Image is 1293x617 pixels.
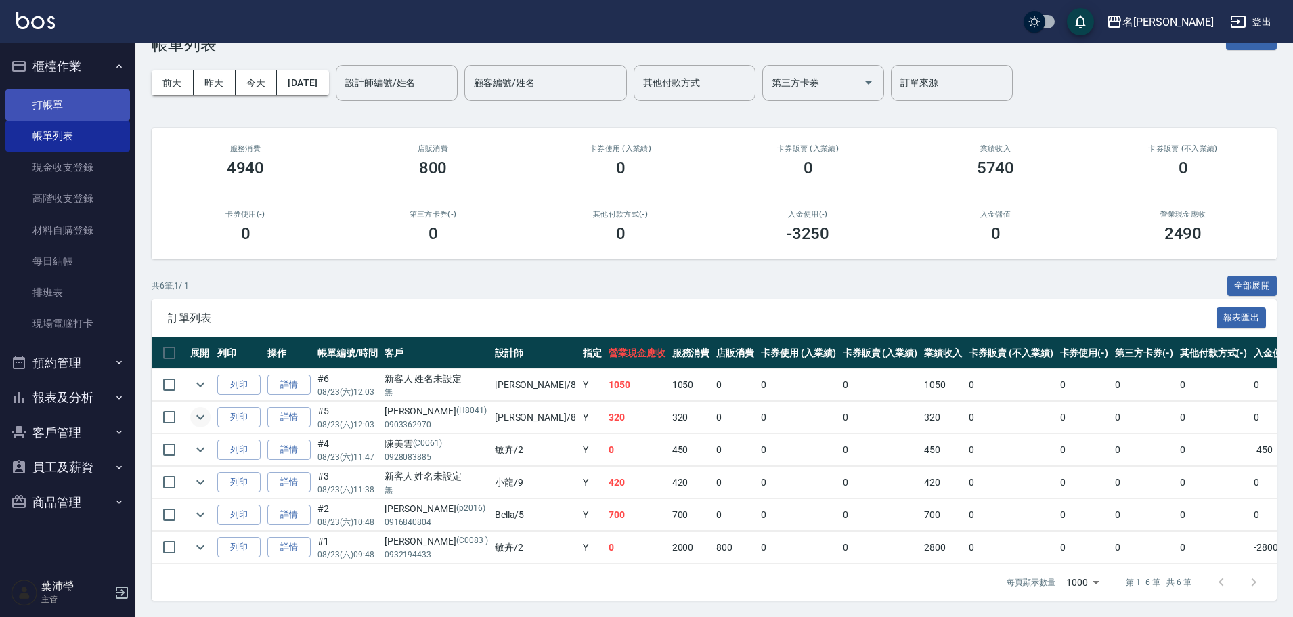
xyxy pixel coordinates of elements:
p: 08/23 (六) 11:47 [317,451,378,463]
p: 無 [385,386,488,398]
div: 陳美雲 [385,437,488,451]
button: 預約管理 [5,345,130,381]
h3: 2490 [1164,224,1202,243]
button: expand row [190,440,211,460]
p: 08/23 (六) 12:03 [317,386,378,398]
a: 每日結帳 [5,246,130,277]
h3: 0 [804,158,813,177]
th: 展開 [187,337,214,369]
td: 0 [965,499,1056,531]
button: 列印 [217,505,261,526]
button: 列印 [217,375,261,396]
td: 敏卉 /2 [491,434,579,466]
div: 新客人 姓名未設定 [385,469,488,484]
button: expand row [190,472,211,492]
a: 排班表 [5,277,130,308]
button: 列印 [217,407,261,428]
td: 450 [669,434,714,466]
td: 1050 [921,369,965,401]
h3: -3250 [787,224,830,243]
th: 第三方卡券(-) [1112,337,1177,369]
td: 0 [839,369,921,401]
p: 08/23 (六) 12:03 [317,419,378,431]
a: 報表匯出 [1217,311,1267,324]
button: 列印 [217,537,261,558]
p: 主管 [41,593,110,605]
h2: 第三方卡券(-) [355,210,510,219]
td: 0 [713,402,758,433]
td: 0 [713,369,758,401]
button: 客戶管理 [5,415,130,450]
td: 0 [1177,369,1251,401]
th: 店販消費 [713,337,758,369]
td: 0 [605,434,669,466]
a: 帳單列表 [5,121,130,152]
td: #4 [314,434,381,466]
th: 其他付款方式(-) [1177,337,1251,369]
td: #2 [314,499,381,531]
td: 0 [965,532,1056,563]
td: 0 [1057,434,1112,466]
img: Logo [16,12,55,29]
td: 0 [758,467,839,498]
td: 0 [1177,434,1251,466]
td: Y [579,402,605,433]
a: 高階收支登錄 [5,183,130,214]
td: 0 [713,434,758,466]
th: 列印 [214,337,264,369]
td: 0 [1177,402,1251,433]
th: 操作 [264,337,314,369]
button: expand row [190,505,211,525]
p: 共 6 筆, 1 / 1 [152,280,189,292]
td: 0 [1112,402,1177,433]
h2: 入金使用(-) [730,210,885,219]
a: 現金收支登錄 [5,152,130,183]
td: 0 [1112,532,1177,563]
td: 0 [1057,369,1112,401]
p: 08/23 (六) 11:38 [317,484,378,496]
td: 0 [758,369,839,401]
th: 業績收入 [921,337,965,369]
a: 打帳單 [5,89,130,121]
td: 320 [669,402,714,433]
td: 2800 [921,532,965,563]
h3: 4940 [227,158,265,177]
td: 800 [713,532,758,563]
div: [PERSON_NAME] [385,404,488,419]
td: [PERSON_NAME] /8 [491,402,579,433]
th: 營業現金應收 [605,337,669,369]
td: 0 [1112,467,1177,498]
td: 0 [965,467,1056,498]
td: 0 [713,467,758,498]
td: 0 [1177,499,1251,531]
td: 0 [605,532,669,563]
td: Y [579,532,605,563]
td: Y [579,467,605,498]
p: 第 1–6 筆 共 6 筆 [1126,576,1191,589]
h3: 0 [616,224,626,243]
td: 0 [1057,499,1112,531]
p: 0916840804 [385,516,488,528]
h3: 服務消費 [168,144,323,153]
th: 指定 [579,337,605,369]
span: 訂單列表 [168,312,1217,325]
td: 450 [921,434,965,466]
h3: 0 [429,224,438,243]
a: 詳情 [267,472,311,493]
a: 詳情 [267,505,311,526]
p: 08/23 (六) 09:48 [317,549,378,561]
h2: 營業現金應收 [1105,210,1261,219]
td: 700 [605,499,669,531]
button: [DATE] [277,70,328,95]
td: 0 [839,532,921,563]
button: 商品管理 [5,485,130,520]
td: 0 [839,467,921,498]
button: 員工及薪資 [5,450,130,485]
th: 客戶 [381,337,491,369]
td: 0 [1177,532,1251,563]
button: 今天 [236,70,278,95]
h5: 葉沛瑩 [41,580,110,593]
td: Y [579,499,605,531]
td: 420 [669,467,714,498]
p: (C0083 ) [456,534,488,549]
